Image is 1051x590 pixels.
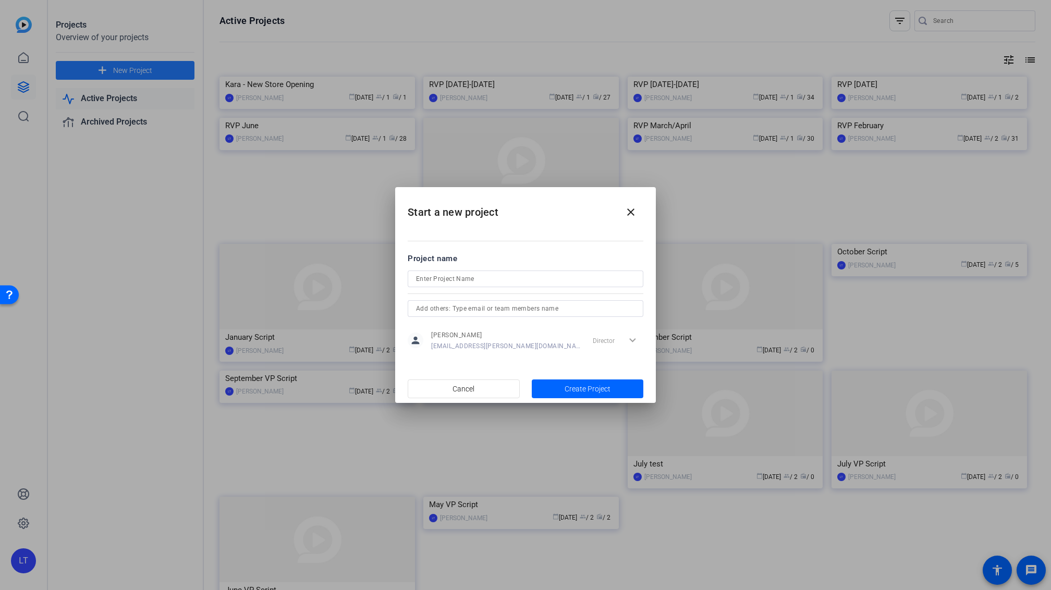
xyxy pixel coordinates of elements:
div: Project name [408,253,643,264]
input: Enter Project Name [416,273,635,285]
h2: Start a new project [395,187,656,229]
mat-icon: person [408,333,423,348]
span: Create Project [565,384,610,395]
span: [PERSON_NAME] [431,331,581,339]
span: [EMAIL_ADDRESS][PERSON_NAME][DOMAIN_NAME] [431,342,581,350]
button: Cancel [408,379,520,398]
input: Add others: Type email or team members name [416,302,635,315]
button: Create Project [532,379,644,398]
span: Cancel [453,379,474,399]
mat-icon: close [625,206,637,218]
